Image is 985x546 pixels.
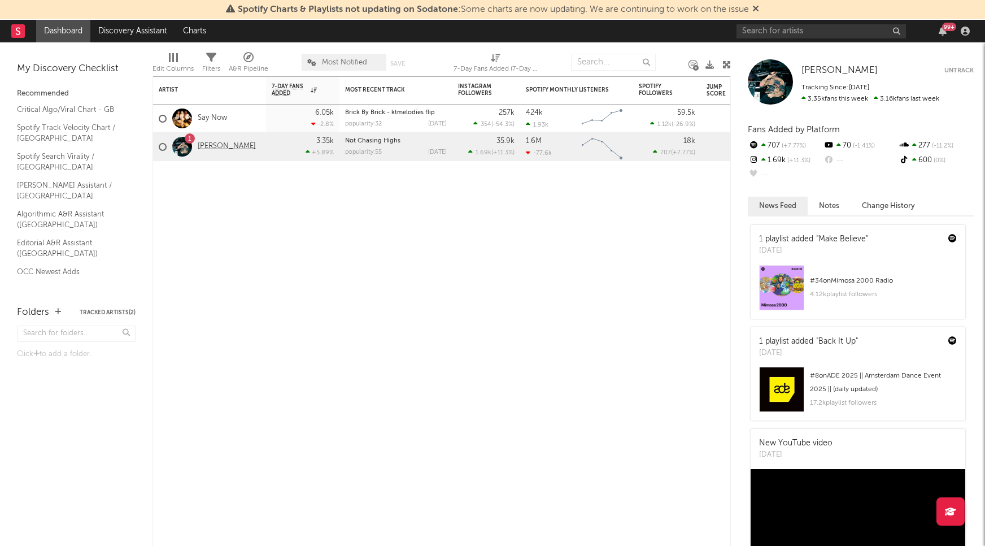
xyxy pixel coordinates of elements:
div: 277 [899,138,974,153]
div: 1.93k [526,121,548,128]
div: popularity: 55 [345,149,382,155]
a: Not Chasing Highs [345,138,400,144]
span: Spotify Charts & Playlists not updating on Sodatone [238,5,458,14]
div: Edit Columns [152,48,194,81]
span: Most Notified [322,59,367,66]
div: ( ) [473,120,515,128]
a: OCC Newest Adds [17,266,124,278]
div: # 34 on Mimosa 2000 Radio [810,274,957,288]
div: [DATE] [759,245,868,257]
input: Search for artists [736,24,906,38]
div: 1.6M [526,137,542,145]
a: Apple Top 200 / [GEOGRAPHIC_DATA] [17,283,124,306]
button: 99+ [939,27,947,36]
span: +7.77 % [780,143,806,149]
div: -- [748,168,823,183]
div: 424k [526,109,543,116]
div: ( ) [650,120,695,128]
svg: Chart title [577,133,627,161]
div: 18k [683,137,695,145]
div: Folders [17,306,49,319]
div: 4.12k playlist followers [810,288,957,301]
button: Save [390,60,405,67]
div: -77.6k [526,149,552,157]
div: Most Recent Track [345,86,430,93]
div: ( ) [468,149,515,156]
div: Edit Columns [152,62,194,76]
a: Brick By Brick - ktmelodies flip [345,110,435,116]
div: 17.2k playlist followers [810,396,957,410]
a: Editorial A&R Assistant ([GEOGRAPHIC_DATA]) [17,237,124,260]
span: -54.3 % [493,122,513,128]
div: Filters [202,62,220,76]
a: Say Now [198,114,227,123]
span: 3.35k fans this week [801,96,868,102]
button: Tracked Artists(2) [80,310,136,315]
div: Click to add a folder. [17,348,136,361]
svg: Chart title [577,105,627,133]
div: 82.2 [707,112,752,125]
div: 1 playlist added [759,233,868,245]
div: Not Chasing Highs [345,138,447,144]
div: [DATE] [759,348,858,359]
div: Brick By Brick - ktmelodies flip [345,110,447,116]
div: Spotify Monthly Listeners [526,86,611,93]
div: # 8 on ADE 2025 || Amsterdam Dance Event 2025 || (daily updated) [810,369,957,396]
button: News Feed [748,197,808,215]
div: Jump Score [707,84,735,97]
div: A&R Pipeline [229,62,268,76]
span: -1.41 % [851,143,875,149]
a: Critical Algo/Viral Chart - GB [17,103,124,116]
div: -2.8 % [311,120,334,128]
span: [PERSON_NAME] [801,66,878,75]
span: 3.16k fans last week [801,96,939,102]
a: "Make Believe" [816,235,868,243]
span: +11.3 % [493,150,513,156]
a: Spotify Track Velocity Chart / [GEOGRAPHIC_DATA] [17,122,124,145]
span: Tracking Since: [DATE] [801,84,869,91]
button: Change History [851,197,926,215]
span: Fans Added by Platform [748,125,840,134]
div: 7-Day Fans Added (7-Day Fans Added) [454,48,538,81]
span: +7.77 % [673,150,694,156]
button: Untrack [944,65,974,76]
a: #8onADE 2025 || Amsterdam Dance Event 2025 || (daily updated)17.2kplaylist followers [751,367,965,421]
div: 1 playlist added [759,336,858,348]
div: 600 [899,153,974,168]
input: Search for folders... [17,326,136,342]
span: 7-Day Fans Added [272,83,308,97]
div: 7-Day Fans Added (7-Day Fans Added) [454,62,538,76]
div: New YouTube video [759,437,833,449]
span: 354 [481,122,491,128]
span: Dismiss [752,5,759,14]
div: +5.89 % [306,149,334,156]
div: A&R Pipeline [229,48,268,81]
a: #34onMimosa 2000 Radio4.12kplaylist followers [751,265,965,319]
span: -26.9 % [673,122,694,128]
div: 3.35k [316,137,334,145]
div: 99 + [942,23,956,31]
button: Notes [808,197,851,215]
div: 70 [823,138,898,153]
span: 0 % [932,158,945,164]
a: [PERSON_NAME] [801,65,878,76]
div: My Discovery Checklist [17,62,136,76]
div: Instagram Followers [458,83,498,97]
div: Recommended [17,87,136,101]
div: 89.2 [707,140,752,154]
div: ( ) [653,149,695,156]
a: Spotify Search Virality / [GEOGRAPHIC_DATA] [17,150,124,174]
a: Charts [175,20,214,42]
a: "Back It Up" [816,337,858,345]
input: Search... [571,54,656,71]
div: 35.9k [496,137,515,145]
div: Spotify Followers [639,83,678,97]
div: 6.05k [315,109,334,116]
div: Artist [159,86,243,93]
a: [PERSON_NAME] Assistant / [GEOGRAPHIC_DATA] [17,179,124,202]
div: 257k [499,109,515,116]
div: 1.69k [748,153,823,168]
div: [DATE] [428,121,447,127]
div: popularity: 32 [345,121,382,127]
span: +11.3 % [786,158,810,164]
